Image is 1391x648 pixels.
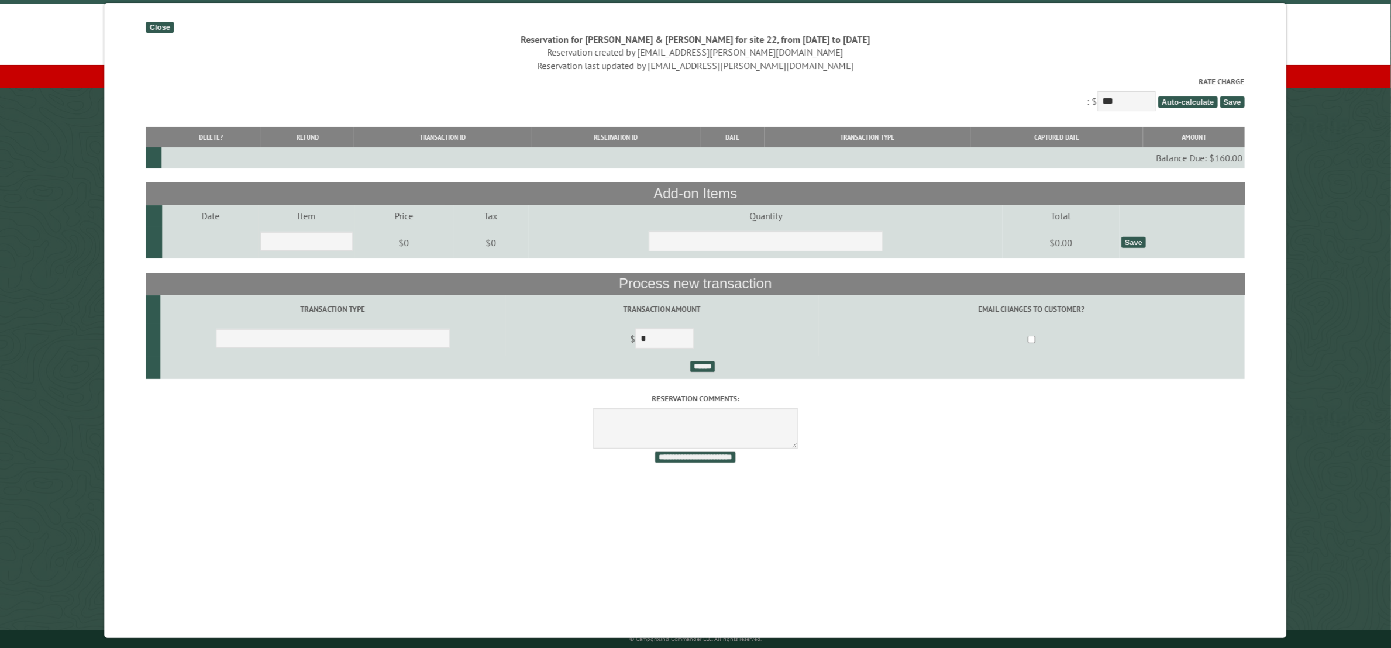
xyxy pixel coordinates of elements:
[700,127,765,147] th: Date
[146,59,1245,72] div: Reservation last updated by [EMAIL_ADDRESS][PERSON_NAME][DOMAIN_NAME]
[161,127,261,147] th: Delete?
[163,205,259,226] td: Date
[453,205,529,226] td: Tax
[1144,127,1245,147] th: Amount
[507,304,817,315] label: Transaction Amount
[765,127,971,147] th: Transaction Type
[629,635,762,643] small: © Campground Commander LLC. All rights reserved.
[259,205,354,226] td: Item
[161,147,1245,168] td: Balance Due: $160.00
[1003,205,1120,226] td: Total
[146,33,1245,46] div: Reservation for [PERSON_NAME] & [PERSON_NAME] for site 22, from [DATE] to [DATE]
[146,182,1245,205] th: Add-on Items
[146,393,1245,404] label: Reservation comments:
[453,226,529,259] td: $0
[821,304,1244,315] label: Email changes to customer?
[146,46,1245,58] div: Reservation created by [EMAIL_ADDRESS][PERSON_NAME][DOMAIN_NAME]
[505,323,818,356] td: $
[354,205,453,226] td: Price
[261,127,354,147] th: Refund
[1003,226,1120,259] td: $0.00
[354,226,453,259] td: $0
[146,76,1245,114] div: : $
[529,205,1003,226] td: Quantity
[354,127,532,147] th: Transaction ID
[531,127,700,147] th: Reservation ID
[146,76,1245,87] label: Rate Charge
[1121,237,1146,248] div: Save
[1158,96,1218,108] span: Auto-calculate
[1220,96,1245,108] span: Save
[146,22,174,33] div: Close
[163,304,504,315] label: Transaction Type
[146,273,1245,295] th: Process new transaction
[970,127,1144,147] th: Captured Date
